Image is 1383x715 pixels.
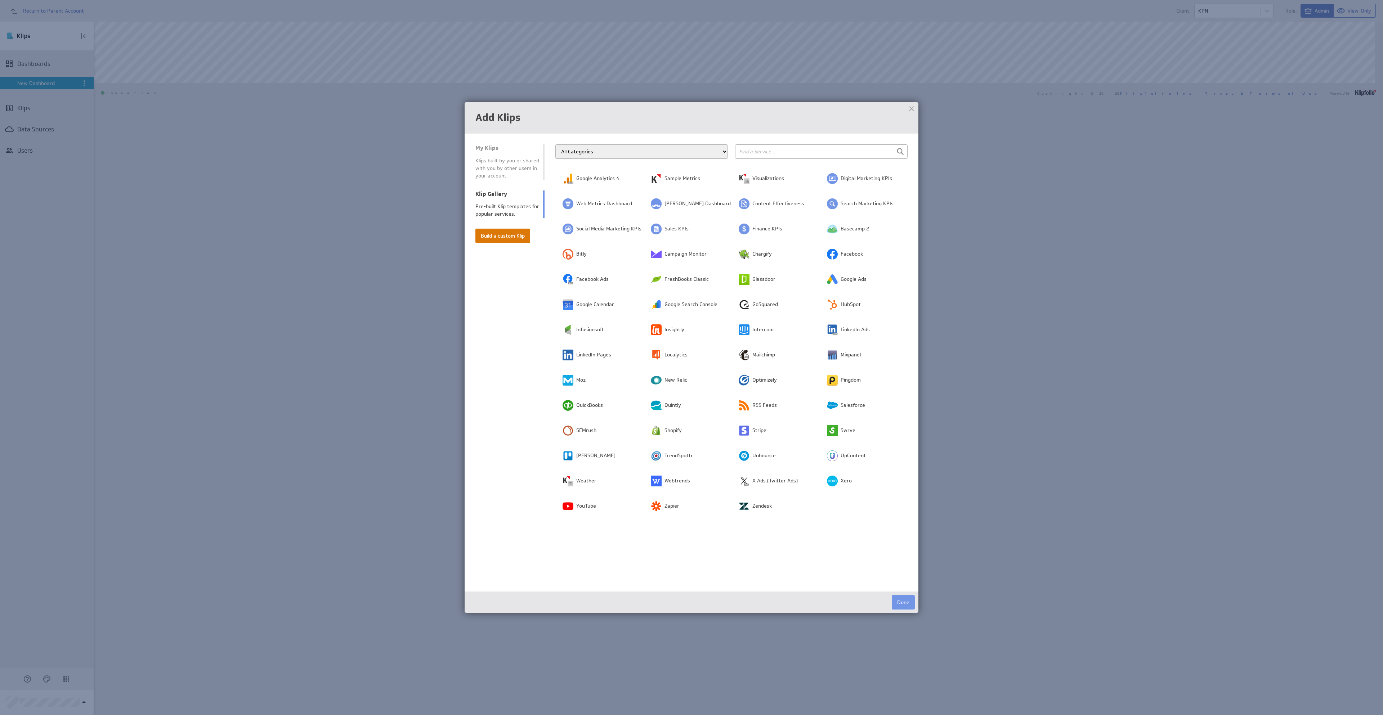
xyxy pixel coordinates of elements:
[576,301,614,308] span: Google Calendar
[664,402,681,409] span: Quintly
[841,175,892,182] span: Digital Marketing KPIs
[664,276,709,283] span: FreshBooks Classic
[563,400,573,411] img: image5502353411254158712.png
[827,173,838,184] img: image4712442411381150036.png
[752,427,766,434] span: Stripe
[651,173,662,184] img: image1443927121734523965.png
[651,501,662,512] img: image583752260651726809.png
[841,477,852,485] span: Xero
[752,503,772,510] span: Zendesk
[563,198,573,209] img: image7785814661071211034.png
[892,595,915,610] button: Done
[563,450,573,461] img: image8337251225079329496.png
[827,375,838,386] img: image6468414940844382241.png
[576,427,596,434] span: SEMrush
[841,251,863,258] span: Facebook
[664,175,700,182] span: Sample Metrics
[827,198,838,209] img: image52590220093943300.png
[651,450,662,461] img: image1218724535436715573.png
[827,350,838,360] img: image2262199030057641335.png
[651,400,662,411] img: image1607582322051633806.png
[739,173,749,184] img: image5288152894157907875.png
[563,350,573,360] img: image1927158031853539236.png
[563,476,573,486] img: image3070931326260313852.png
[576,225,641,233] span: Social Media Marketing KPIs
[752,225,782,233] span: Finance KPIs
[841,301,861,308] span: HubSpot
[563,224,573,234] img: image8669511407265061774.png
[563,249,573,260] img: image8320012023144177748.png
[563,324,573,335] img: image4858805091178672087.png
[576,402,603,409] span: QuickBooks
[563,274,573,285] img: image2754833655435752804.png
[664,477,690,485] span: Webtrends
[475,113,908,123] h1: Add Klips
[651,350,662,360] img: image9004029412686863253.png
[841,427,855,434] span: Swrve
[651,375,662,386] img: image317880333281432042.png
[563,299,573,310] img: image4693762298343897077.png
[664,251,707,258] span: Campaign Monitor
[739,350,749,360] img: image1629079199996430842.png
[664,503,679,510] span: Zapier
[563,425,573,436] img: image9014964536883052565.png
[664,225,689,233] span: Sales KPIs
[827,400,838,411] img: image1915121390589644725.png
[651,425,662,436] img: image8826962824540305007.png
[752,477,798,485] span: X Ads (Twitter Ads)
[475,203,539,218] div: Pre-built Klip templates for popular services.
[827,224,838,234] img: image259683944446962572.png
[752,402,777,409] span: RSS Feeds
[475,229,530,243] button: Build a custom Klip
[827,249,838,260] img: image729517258887019810.png
[563,501,573,512] img: image7114667537295097211.png
[651,274,662,285] img: image3522292994667009732.png
[651,324,662,335] img: image8284517391661430187.png
[739,249,749,260] img: image2261544860167327136.png
[827,324,838,335] img: image1858912082062294012.png
[664,377,687,384] span: New Relic
[651,476,662,486] img: image5180581454173327984.png
[841,326,870,333] span: LinkedIn Ads
[576,452,616,459] span: [PERSON_NAME]
[664,301,717,308] span: Google Search Console
[827,274,838,285] img: image8417636050194330799.png
[841,402,865,409] span: Salesforce
[576,477,596,485] span: Weather
[651,249,662,260] img: image6347507244920034643.png
[739,324,749,335] img: image3296276360446815218.png
[739,425,749,436] img: image2139931164255356453.png
[475,144,539,152] div: My Klips
[576,351,611,359] span: LinkedIn Pages
[563,375,573,386] img: image6945227001548638080.png
[752,326,774,333] span: Intercom
[651,198,662,209] img: image2048842146512654208.png
[576,377,586,384] span: Moz
[651,224,662,234] img: image1810292984256751319.png
[475,157,539,180] div: Klips built by you or shared with you by other users in your account.
[664,427,682,434] span: Shopify
[841,351,861,359] span: Mixpanel
[664,452,693,459] span: TrendSpottr
[576,503,596,510] span: YouTube
[752,276,775,283] span: Glassdoor
[576,175,619,182] span: Google Analytics 4
[576,251,587,258] span: Bitly
[841,452,866,459] span: UpContent
[827,299,838,310] img: image4788249492605619304.png
[841,377,861,384] span: Pingdom
[827,450,838,461] img: image6847141572325440514.png
[739,476,749,486] img: image6723068961370721886.png
[739,400,749,411] img: image5484081956008651141.png
[739,501,749,512] img: image363714890803161923.png
[739,198,749,209] img: image5117197766309347828.png
[739,224,749,234] img: image286808521443149053.png
[475,190,539,198] div: Klip Gallery
[739,299,749,310] img: image2563615312826291593.png
[752,251,772,258] span: Chargify
[576,200,632,207] span: Web Metrics Dashboard
[827,476,838,486] img: image3155776258136118639.png
[739,375,749,386] img: image7954769931657248111.png
[752,301,778,308] span: GoSquared
[735,144,908,159] input: Find a Service...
